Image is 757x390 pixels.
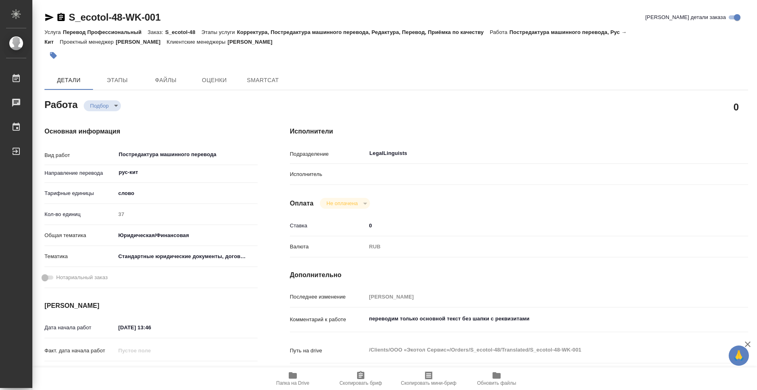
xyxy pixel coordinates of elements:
[195,75,234,85] span: Оценки
[44,347,116,355] p: Факт. дата начала работ
[44,231,116,240] p: Общая тематика
[44,151,116,159] p: Вид работ
[463,367,531,390] button: Обновить файлы
[116,208,258,220] input: Пустое поле
[165,29,202,35] p: S_ecotol-48
[63,29,148,35] p: Перевод Профессиональный
[253,172,255,173] button: Open
[146,75,185,85] span: Файлы
[116,39,167,45] p: [PERSON_NAME]
[116,250,258,263] div: Стандартные юридические документы, договоры, уставы
[490,29,510,35] p: Работа
[290,199,314,208] h4: Оплата
[116,345,186,356] input: Пустое поле
[69,12,161,23] a: S_ecotol-48-WK-001
[49,75,88,85] span: Детали
[148,29,165,35] p: Заказ:
[324,200,360,207] button: Не оплачена
[290,243,366,251] p: Валюта
[366,343,710,357] textarea: /Clients/ООО «Экотол Сервис»/Orders/S_ecotol-48/Translated/S_ecotol-48-WK-001
[320,198,370,209] div: Подбор
[276,380,309,386] span: Папка на Drive
[44,47,62,64] button: Добавить тэг
[228,39,279,45] p: [PERSON_NAME]
[729,345,749,366] button: 🙏
[98,75,137,85] span: Этапы
[290,127,748,136] h4: Исполнители
[44,29,63,35] p: Услуга
[116,187,258,200] div: слово
[366,291,710,303] input: Пустое поле
[44,324,116,332] p: Дата начала работ
[290,150,366,158] p: Подразделение
[44,252,116,261] p: Тематика
[366,312,710,326] textarea: переводим только основной текст без шапки с реквизитами
[290,222,366,230] p: Ставка
[734,100,739,114] h2: 0
[290,270,748,280] h4: Дополнительно
[395,367,463,390] button: Скопировать мини-бриф
[116,322,186,333] input: ✎ Введи что-нибудь
[84,100,121,111] div: Подбор
[44,97,78,111] h2: Работа
[56,273,108,282] span: Нотариальный заказ
[44,127,258,136] h4: Основная информация
[732,347,746,364] span: 🙏
[44,210,116,218] p: Кол-во единиц
[290,293,366,301] p: Последнее изменение
[477,380,516,386] span: Обновить файлы
[88,102,111,109] button: Подбор
[290,170,366,178] p: Исполнитель
[706,153,707,154] button: Open
[116,229,258,242] div: Юридическая/Финансовая
[243,75,282,85] span: SmartCat
[401,380,456,386] span: Скопировать мини-бриф
[327,367,395,390] button: Скопировать бриф
[167,39,228,45] p: Клиентские менеджеры
[237,29,490,35] p: Корректура, Постредактура машинного перевода, Редактура, Перевод, Приёмка по качеству
[44,301,258,311] h4: [PERSON_NAME]
[60,39,116,45] p: Проектный менеджер
[290,347,366,355] p: Путь на drive
[645,13,726,21] span: [PERSON_NAME] детали заказа
[116,366,186,377] input: ✎ Введи что-нибудь
[259,367,327,390] button: Папка на Drive
[56,13,66,22] button: Скопировать ссылку
[366,240,710,254] div: RUB
[339,380,382,386] span: Скопировать бриф
[44,13,54,22] button: Скопировать ссылку для ЯМессенджера
[201,29,237,35] p: Этапы услуги
[290,316,366,324] p: Комментарий к работе
[44,189,116,197] p: Тарифные единицы
[366,220,710,231] input: ✎ Введи что-нибудь
[44,169,116,177] p: Направление перевода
